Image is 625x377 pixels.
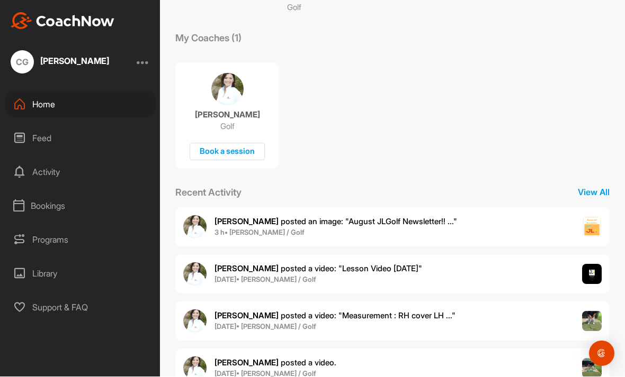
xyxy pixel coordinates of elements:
b: [PERSON_NAME] [215,264,279,274]
b: [DATE] • [PERSON_NAME] / Golf [215,323,316,331]
span: posted a video . [215,358,336,368]
b: [DATE] • [PERSON_NAME] / Golf [215,275,316,284]
div: Home [6,91,155,118]
div: Open Intercom Messenger [589,341,614,366]
b: [PERSON_NAME] [215,311,279,321]
img: post image [582,311,602,332]
img: post image [582,217,602,237]
div: Programs [6,227,155,253]
b: [PERSON_NAME] [215,358,279,368]
b: 3 h • [PERSON_NAME] / Golf [215,228,305,237]
p: Golf [220,122,235,132]
p: Recent Activity [175,186,242,200]
div: [PERSON_NAME] [40,57,109,66]
img: coach avatar [211,73,244,106]
div: CG [11,51,34,74]
b: [PERSON_NAME] [215,217,279,227]
div: Bookings [6,193,155,219]
p: View All [578,186,610,199]
img: user avatar [183,216,207,239]
span: posted an image : " August JLGolf Newsletter!! ... " [215,217,457,227]
p: [PERSON_NAME] [195,110,260,121]
p: Golf [287,2,301,14]
div: Book a session [190,143,265,161]
div: Library [6,261,155,287]
div: Support & FAQ [6,295,155,321]
span: posted a video : " Measurement : RH cover LH ... " [215,311,456,321]
img: post image [582,264,602,284]
div: Feed [6,125,155,152]
img: CoachNow [11,13,114,30]
div: Activity [6,159,155,186]
img: user avatar [183,263,207,286]
img: user avatar [183,310,207,333]
p: My Coaches (1) [175,31,242,45]
span: posted a video : " Lesson Video [DATE] " [215,264,422,274]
